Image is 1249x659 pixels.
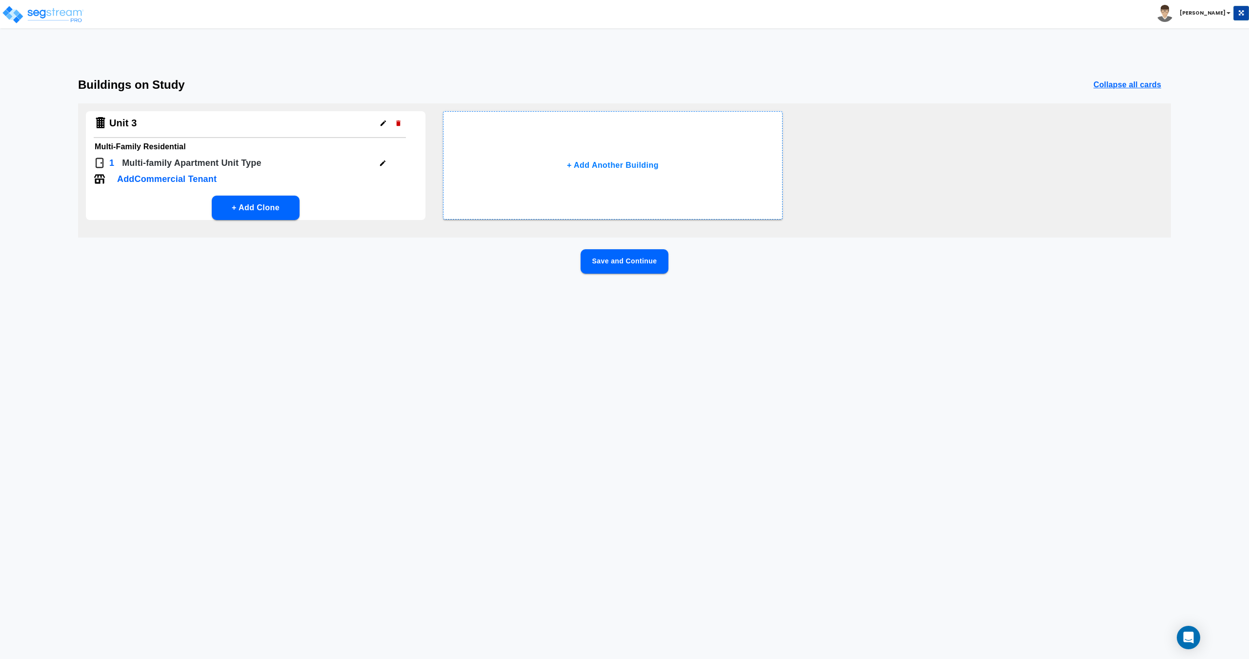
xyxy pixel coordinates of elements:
img: Tenant Icon [94,173,105,185]
img: avatar.png [1156,5,1173,22]
img: Building Icon [94,116,107,130]
img: Door Icon [94,157,105,169]
button: Save and Continue [581,249,668,274]
b: [PERSON_NAME] [1180,9,1226,17]
p: Add Commercial Tenant [117,173,217,186]
h6: Multi-Family Residential [95,140,417,154]
h4: Unit 3 [109,117,137,129]
p: 1 [109,157,114,170]
p: Multi-family Apartment Unit Type [122,157,261,170]
div: Open Intercom Messenger [1177,626,1200,649]
img: logo_pro_r.png [1,5,84,24]
p: Collapse all cards [1093,79,1161,91]
button: + Add Another Building [443,111,783,220]
h3: Buildings on Study [78,78,185,92]
button: + Add Clone [212,196,300,220]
